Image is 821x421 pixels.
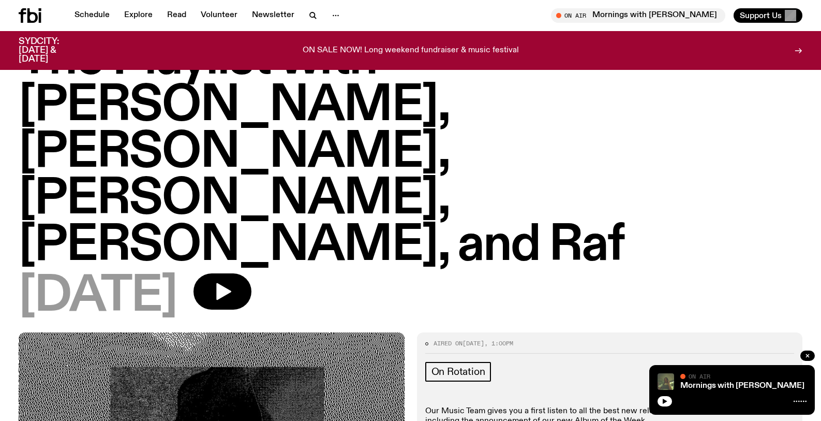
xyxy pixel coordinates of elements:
img: Jim Kretschmer in a really cute outfit with cute braids, standing on a train holding up a peace s... [658,373,674,390]
span: [DATE] [462,339,484,347]
h3: SYDCITY: [DATE] & [DATE] [19,37,85,64]
span: Support Us [740,11,782,20]
a: Newsletter [246,8,301,23]
span: On Air [689,373,710,380]
span: , 1:00pm [484,339,513,347]
a: Explore [118,8,159,23]
span: [DATE] [19,273,177,320]
span: Aired on [434,339,462,347]
a: Schedule [68,8,116,23]
button: Support Us [734,8,802,23]
a: Read [161,8,192,23]
p: ON SALE NOW! Long weekend fundraiser & music festival [303,46,519,55]
button: On AirMornings with [PERSON_NAME] [551,8,725,23]
a: Volunteer [195,8,244,23]
a: On Rotation [425,362,491,382]
span: On Rotation [431,366,485,378]
h1: The Playlist with [PERSON_NAME], [PERSON_NAME], [PERSON_NAME], [PERSON_NAME], and Raf [19,36,802,269]
a: Mornings with [PERSON_NAME] [680,382,804,390]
